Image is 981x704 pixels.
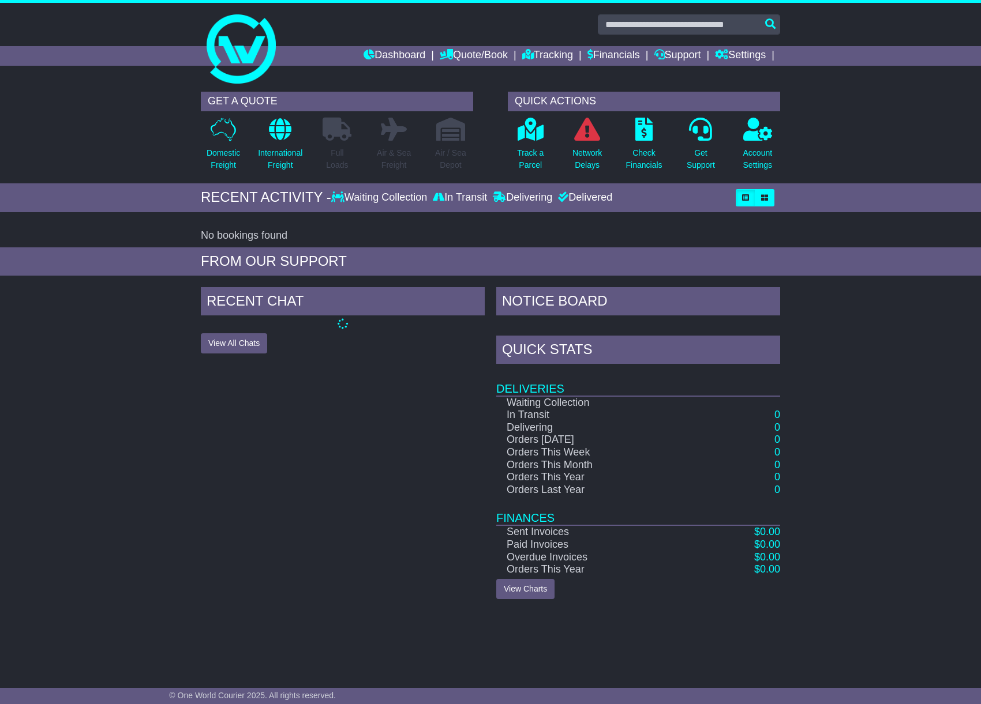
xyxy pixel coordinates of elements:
[364,46,425,66] a: Dashboard
[201,287,485,318] div: RECENT CHAT
[754,551,780,563] a: $0.00
[496,496,780,525] td: Finances
[774,446,780,458] a: 0
[760,563,780,575] span: 0.00
[496,409,702,421] td: In Transit
[496,551,702,564] td: Overdue Invoices
[774,409,780,420] a: 0
[572,117,602,178] a: NetworkDelays
[743,117,773,178] a: AccountSettings
[201,92,473,111] div: GET A QUOTE
[774,471,780,483] a: 0
[496,434,702,446] td: Orders [DATE]
[496,459,702,472] td: Orders This Month
[201,253,780,270] div: FROM OUR SUPPORT
[496,471,702,484] td: Orders This Year
[572,147,602,171] p: Network Delays
[258,147,302,171] p: International Freight
[377,147,411,171] p: Air & Sea Freight
[508,92,780,111] div: QUICK ACTIONS
[687,147,715,171] p: Get Support
[331,191,430,204] div: Waiting Collection
[207,147,240,171] p: Domestic Freight
[496,396,702,409] td: Waiting Collection
[496,579,555,599] a: View Charts
[323,147,351,171] p: Full Loads
[490,191,555,204] div: Delivering
[516,117,544,178] a: Track aParcel
[169,691,336,700] span: © One World Courier 2025. All rights reserved.
[626,147,662,171] p: Check Financials
[774,421,780,433] a: 0
[760,551,780,563] span: 0.00
[201,333,267,353] button: View All Chats
[201,189,331,206] div: RECENT ACTIVITY -
[760,539,780,550] span: 0.00
[201,229,780,242] div: No bookings found
[743,147,773,171] p: Account Settings
[430,191,490,204] div: In Transit
[587,46,640,66] a: Financials
[496,287,780,318] div: NOTICE BOARD
[715,46,766,66] a: Settings
[496,563,702,576] td: Orders This Year
[686,117,716,178] a: GetSupport
[435,147,466,171] p: Air / Sea Depot
[754,526,780,537] a: $0.00
[517,147,544,171] p: Track a Parcel
[654,46,701,66] a: Support
[496,525,702,539] td: Sent Invoices
[206,117,241,178] a: DomesticFreight
[555,191,612,204] div: Delivered
[496,336,780,367] div: Quick Stats
[760,526,780,537] span: 0.00
[774,484,780,495] a: 0
[774,459,780,470] a: 0
[257,117,303,178] a: InternationalFreight
[754,539,780,550] a: $0.00
[440,46,508,66] a: Quote/Book
[496,446,702,459] td: Orders This Week
[496,539,702,551] td: Paid Invoices
[496,484,702,496] td: Orders Last Year
[522,46,573,66] a: Tracking
[754,563,780,575] a: $0.00
[626,117,663,178] a: CheckFinancials
[496,421,702,434] td: Delivering
[774,434,780,445] a: 0
[496,367,780,396] td: Deliveries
